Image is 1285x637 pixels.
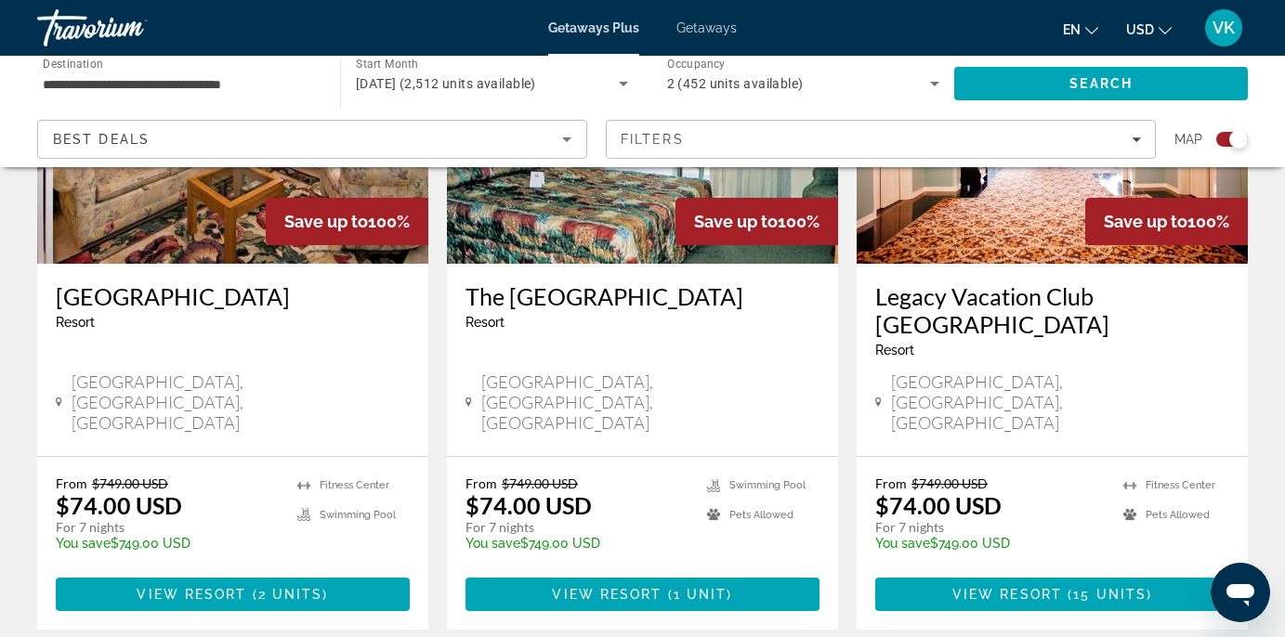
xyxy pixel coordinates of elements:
[1104,212,1187,231] span: Save up to
[1174,126,1202,152] span: Map
[465,315,505,330] span: Resort
[481,371,820,433] span: [GEOGRAPHIC_DATA], [GEOGRAPHIC_DATA], [GEOGRAPHIC_DATA]
[1213,19,1235,37] span: VK
[356,58,418,71] span: Start Month
[502,475,578,491] span: $749.00 USD
[875,343,914,357] span: Resort
[56,536,279,551] p: $749.00 USD
[258,587,323,602] span: 2 units
[1063,16,1098,43] button: Change language
[1073,587,1147,602] span: 15 units
[548,20,639,35] a: Getaways Plus
[875,519,1105,536] p: For 7 nights
[465,282,820,310] a: The [GEOGRAPHIC_DATA]
[1063,22,1081,37] span: en
[674,587,728,602] span: 1 unit
[56,519,279,536] p: For 7 nights
[1085,198,1248,245] div: 100%
[56,578,410,611] button: View Resort(2 units)
[465,536,688,551] p: $749.00 USD
[729,509,793,521] span: Pets Allowed
[1126,22,1154,37] span: USD
[891,371,1229,433] span: [GEOGRAPHIC_DATA], [GEOGRAPHIC_DATA], [GEOGRAPHIC_DATA]
[1146,509,1210,521] span: Pets Allowed
[621,132,684,147] span: Filters
[875,282,1229,338] a: Legacy Vacation Club [GEOGRAPHIC_DATA]
[43,57,103,70] span: Destination
[320,479,389,491] span: Fitness Center
[1200,8,1248,47] button: User Menu
[92,475,168,491] span: $749.00 USD
[37,4,223,52] a: Travorium
[694,212,778,231] span: Save up to
[465,519,688,536] p: For 7 nights
[53,128,571,150] mat-select: Sort by
[875,475,907,491] span: From
[729,479,806,491] span: Swimming Pool
[266,198,428,245] div: 100%
[56,491,182,519] p: $74.00 USD
[1146,479,1215,491] span: Fitness Center
[675,198,838,245] div: 100%
[56,475,87,491] span: From
[137,587,246,602] span: View Resort
[676,20,737,35] a: Getaways
[606,120,1156,159] button: Filters
[1126,16,1172,43] button: Change currency
[952,587,1062,602] span: View Resort
[1062,587,1152,602] span: ( )
[320,509,396,521] span: Swimming Pool
[954,67,1248,100] button: Search
[667,76,804,91] span: 2 (452 units available)
[911,475,988,491] span: $749.00 USD
[465,536,520,551] span: You save
[465,491,592,519] p: $74.00 USD
[284,212,368,231] span: Save up to
[667,58,726,71] span: Occupancy
[56,315,95,330] span: Resort
[56,536,111,551] span: You save
[43,73,316,96] input: Select destination
[53,132,150,147] span: Best Deals
[247,587,329,602] span: ( )
[875,578,1229,611] button: View Resort(15 units)
[1069,76,1133,91] span: Search
[465,475,497,491] span: From
[875,536,1105,551] p: $749.00 USD
[552,587,662,602] span: View Resort
[72,371,410,433] span: [GEOGRAPHIC_DATA], [GEOGRAPHIC_DATA], [GEOGRAPHIC_DATA]
[875,491,1002,519] p: $74.00 USD
[465,578,820,611] button: View Resort(1 unit)
[1211,563,1270,622] iframe: Кнопка запуска окна обмена сообщениями
[356,76,536,91] span: [DATE] (2,512 units available)
[875,536,930,551] span: You save
[662,587,733,602] span: ( )
[56,282,410,310] a: [GEOGRAPHIC_DATA]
